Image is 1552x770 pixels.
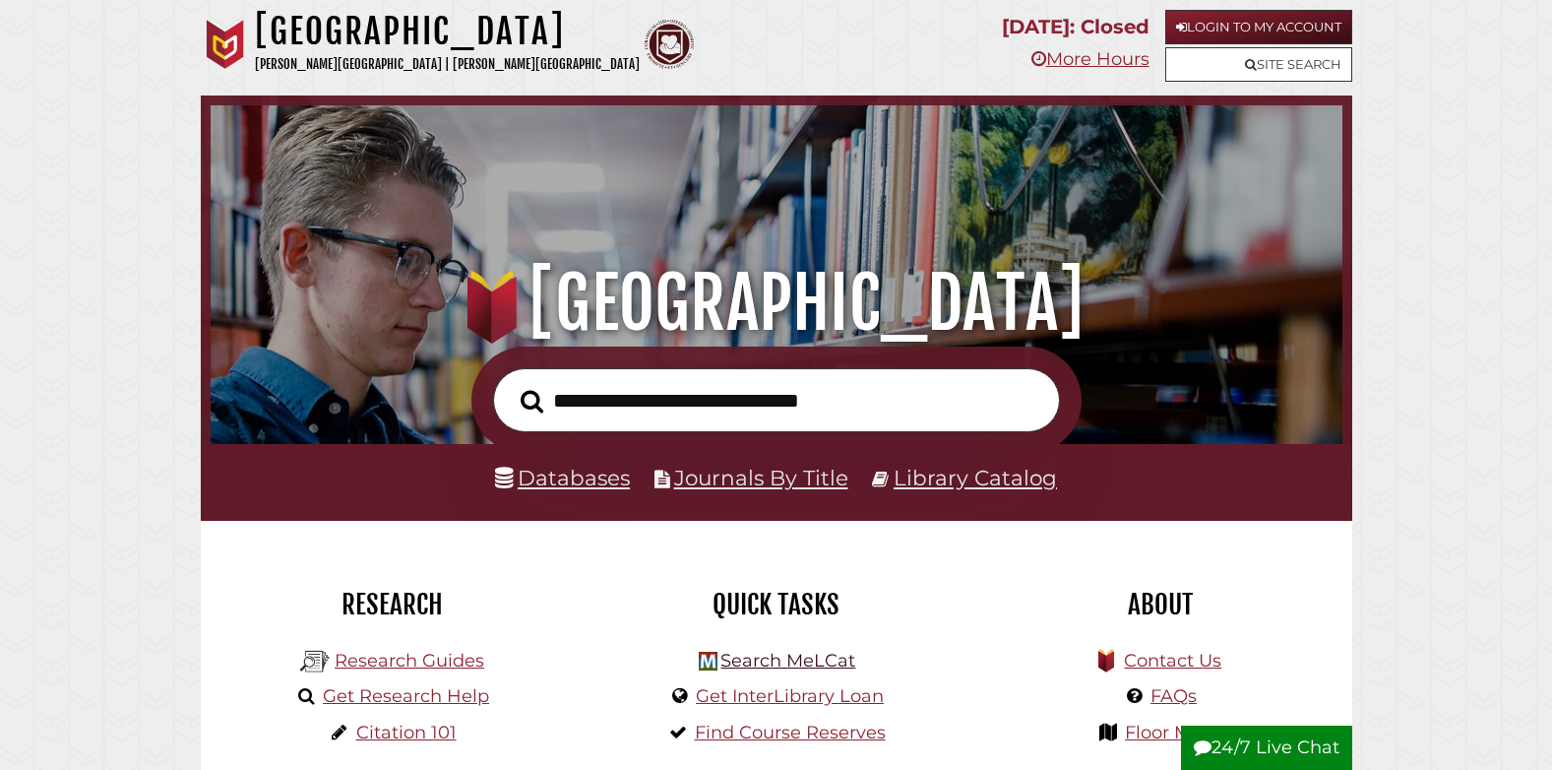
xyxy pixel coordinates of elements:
a: Site Search [1165,47,1352,82]
a: FAQs [1150,685,1197,707]
h1: [GEOGRAPHIC_DATA] [255,10,640,53]
button: Search [511,384,553,419]
a: Databases [495,465,630,490]
p: [DATE]: Closed [1002,10,1149,44]
img: Hekman Library Logo [699,652,717,671]
a: Library Catalog [894,465,1057,490]
h1: [GEOGRAPHIC_DATA] [233,260,1319,347]
a: Research Guides [335,650,484,672]
p: [PERSON_NAME][GEOGRAPHIC_DATA] | [PERSON_NAME][GEOGRAPHIC_DATA] [255,53,640,76]
a: Login to My Account [1165,10,1352,44]
a: Citation 101 [356,722,457,743]
img: Hekman Library Logo [300,647,330,676]
a: More Hours [1031,48,1149,70]
h2: Research [216,588,570,621]
i: Search [521,389,543,414]
a: Get InterLibrary Loan [696,685,884,707]
h2: About [983,588,1337,621]
img: Calvin University [201,20,250,69]
a: Search MeLCat [720,650,855,672]
a: Floor Maps [1125,722,1222,743]
a: Contact Us [1124,650,1221,672]
a: Journals By Title [674,465,848,490]
a: Get Research Help [323,685,489,707]
h2: Quick Tasks [599,588,954,621]
a: Find Course Reserves [695,722,886,743]
img: Calvin Theological Seminary [645,20,694,69]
